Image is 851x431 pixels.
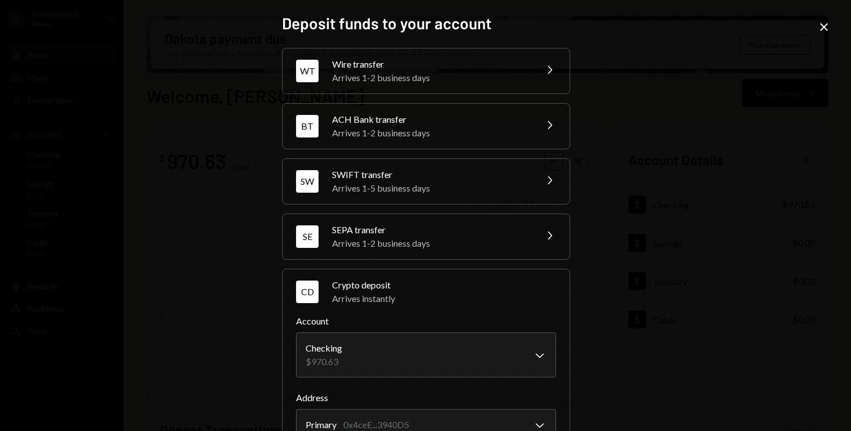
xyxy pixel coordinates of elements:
[283,269,570,314] button: CDCrypto depositArrives instantly
[296,391,556,405] label: Address
[296,115,319,137] div: BT
[332,278,556,292] div: Crypto deposit
[332,181,529,195] div: Arrives 1-5 business days
[332,223,529,237] div: SEPA transfer
[332,292,556,305] div: Arrives instantly
[332,126,529,140] div: Arrives 1-2 business days
[283,104,570,149] button: BTACH Bank transferArrives 1-2 business days
[296,170,319,193] div: SW
[332,57,529,71] div: Wire transfer
[332,113,529,126] div: ACH Bank transfer
[296,314,556,328] label: Account
[296,281,319,303] div: CD
[283,48,570,94] button: WTWire transferArrives 1-2 business days
[332,71,529,85] div: Arrives 1-2 business days
[283,159,570,204] button: SWSWIFT transferArrives 1-5 business days
[296,225,319,248] div: SE
[282,12,569,34] h2: Deposit funds to your account
[332,168,529,181] div: SWIFT transfer
[332,237,529,250] div: Arrives 1-2 business days
[296,332,556,377] button: Account
[296,60,319,82] div: WT
[283,214,570,259] button: SESEPA transferArrives 1-2 business days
